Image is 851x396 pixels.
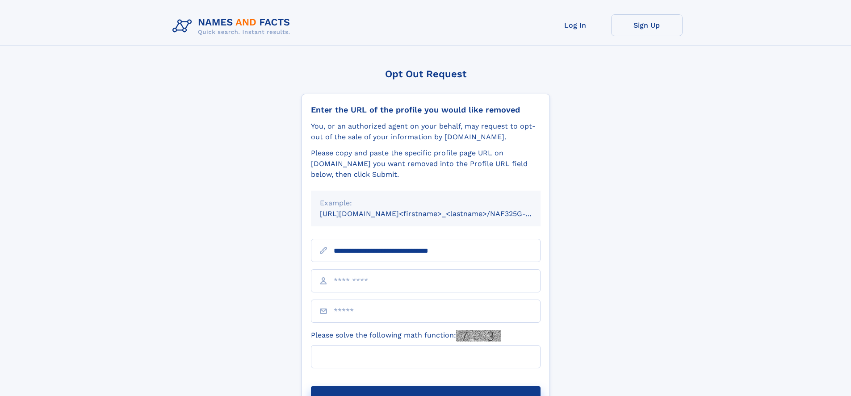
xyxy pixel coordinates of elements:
small: [URL][DOMAIN_NAME]<firstname>_<lastname>/NAF325G-xxxxxxxx [320,209,558,218]
div: Enter the URL of the profile you would like removed [311,105,541,115]
div: Please copy and paste the specific profile page URL on [DOMAIN_NAME] you want removed into the Pr... [311,148,541,180]
a: Log In [540,14,611,36]
div: Opt Out Request [302,68,550,79]
div: Example: [320,198,532,208]
label: Please solve the following math function: [311,330,501,342]
div: You, or an authorized agent on your behalf, may request to opt-out of the sale of your informatio... [311,121,541,142]
a: Sign Up [611,14,683,36]
img: Logo Names and Facts [169,14,298,38]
